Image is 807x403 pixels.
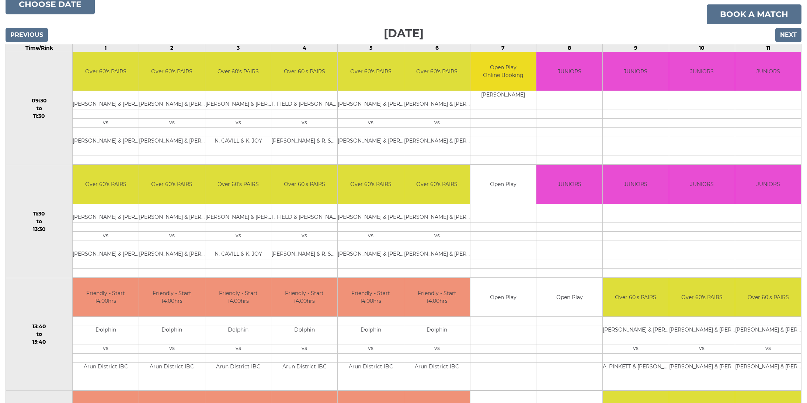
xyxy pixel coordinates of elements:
td: vs [735,344,801,354]
td: Dolphin [73,326,139,335]
td: vs [404,231,470,241]
td: Over 60's PAIRS [669,278,735,317]
td: Over 60's PAIRS [404,165,470,204]
td: vs [205,119,271,128]
td: [PERSON_NAME] & [PERSON_NAME] [603,326,669,335]
td: Dolphin [338,326,404,335]
td: Open Play [470,165,536,204]
td: Friendly - Start 14.00hrs [271,278,337,317]
td: vs [404,119,470,128]
td: T. FIELD & [PERSON_NAME] [271,100,337,109]
td: vs [205,231,271,241]
td: Over 60's PAIRS [603,278,669,317]
td: Arun District IBC [139,363,205,372]
td: vs [139,344,205,354]
td: Arun District IBC [205,363,271,372]
a: Book a match [707,4,801,24]
td: Open Play Online Booking [470,52,536,91]
td: vs [271,119,337,128]
td: [PERSON_NAME] & [PERSON_NAME] [404,100,470,109]
td: A. PINKETT & [PERSON_NAME] [603,363,669,372]
td: 3 [205,44,271,52]
td: Open Play [470,278,536,317]
td: [PERSON_NAME] & [PERSON_NAME] [73,213,139,222]
td: vs [338,344,404,354]
td: Open Play [536,278,602,317]
input: Previous [6,28,48,42]
td: vs [139,231,205,241]
td: 10 [669,44,735,52]
td: [PERSON_NAME] & [PERSON_NAME] [669,326,735,335]
td: [PERSON_NAME] & [PERSON_NAME] [338,213,404,222]
td: vs [139,119,205,128]
td: Over 60's PAIRS [735,278,801,317]
td: 2 [139,44,205,52]
td: Over 60's PAIRS [205,165,271,204]
td: [PERSON_NAME] & [PERSON_NAME] [338,137,404,146]
td: [PERSON_NAME] & [PERSON_NAME] [669,363,735,372]
td: 4 [271,44,338,52]
td: [PERSON_NAME] & [PERSON_NAME] [735,326,801,335]
td: vs [338,231,404,241]
td: vs [338,119,404,128]
td: vs [603,344,669,354]
td: [PERSON_NAME] & [PERSON_NAME] [73,100,139,109]
td: T. FIELD & [PERSON_NAME] [271,213,337,222]
td: 11 [735,44,801,52]
td: 1 [73,44,139,52]
td: 6 [404,44,470,52]
td: vs [205,344,271,354]
td: JUNIORS [603,52,669,91]
td: 7 [470,44,536,52]
td: Time/Rink [6,44,73,52]
td: Over 60's PAIRS [271,52,337,91]
td: Over 60's PAIRS [205,52,271,91]
td: Friendly - Start 14.00hrs [73,278,139,317]
td: Dolphin [271,326,337,335]
td: Over 60's PAIRS [73,165,139,204]
td: vs [669,344,735,354]
td: Over 60's PAIRS [338,52,404,91]
td: Over 60's PAIRS [73,52,139,91]
td: [PERSON_NAME] & [PERSON_NAME] [205,213,271,222]
td: Arun District IBC [338,363,404,372]
td: N. CAVILL & K. JOY [205,137,271,146]
td: vs [404,344,470,354]
td: [PERSON_NAME] & [PERSON_NAME] [404,250,470,259]
td: 8 [536,44,603,52]
td: JUNIORS [669,52,735,91]
td: Dolphin [205,326,271,335]
td: [PERSON_NAME] & [PERSON_NAME] [139,250,205,259]
td: [PERSON_NAME] & [PERSON_NAME] [139,213,205,222]
td: [PERSON_NAME] & [PERSON_NAME] [404,213,470,222]
td: [PERSON_NAME] & [PERSON_NAME] [139,100,205,109]
td: [PERSON_NAME] [470,91,536,100]
td: [PERSON_NAME] & R. SENIOR [271,137,337,146]
td: Over 60's PAIRS [271,165,337,204]
td: JUNIORS [735,52,801,91]
td: Dolphin [139,326,205,335]
td: Arun District IBC [271,363,337,372]
td: JUNIORS [735,165,801,204]
td: N. CAVILL & K. JOY [205,250,271,259]
td: Over 60's PAIRS [139,52,205,91]
td: Friendly - Start 14.00hrs [139,278,205,317]
td: [PERSON_NAME] & [PERSON_NAME] [338,100,404,109]
td: [PERSON_NAME] & [PERSON_NAME] [73,137,139,146]
td: JUNIORS [669,165,735,204]
td: 09:30 to 11:30 [6,52,73,165]
td: 9 [602,44,669,52]
td: vs [73,119,139,128]
td: Over 60's PAIRS [404,52,470,91]
td: 13:40 to 15:40 [6,278,73,391]
td: JUNIORS [603,165,669,204]
td: 5 [338,44,404,52]
td: vs [271,231,337,241]
td: Friendly - Start 14.00hrs [205,278,271,317]
td: [PERSON_NAME] & [PERSON_NAME] [73,250,139,259]
td: [PERSON_NAME] & [PERSON_NAME] [139,137,205,146]
td: [PERSON_NAME] & [PERSON_NAME] [205,100,271,109]
td: JUNIORS [536,165,602,204]
td: Arun District IBC [404,363,470,372]
td: Over 60's PAIRS [338,165,404,204]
